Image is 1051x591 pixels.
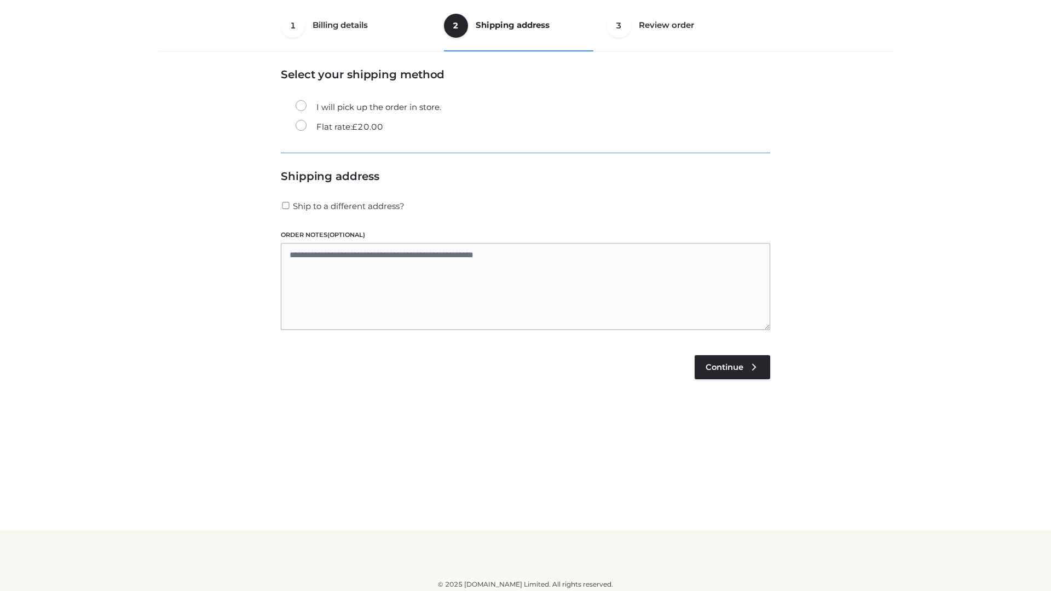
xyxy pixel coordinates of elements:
h3: Shipping address [281,170,770,183]
span: Ship to a different address? [293,201,405,211]
bdi: 20.00 [352,121,383,132]
a: Continue [695,355,770,379]
input: Ship to a different address? [281,202,291,209]
label: I will pick up the order in store. [296,100,441,114]
span: Continue [706,362,743,372]
span: £ [352,121,357,132]
label: Order notes [281,230,770,240]
span: (optional) [327,231,365,239]
div: © 2025 [DOMAIN_NAME] Limited. All rights reserved. [163,579,888,590]
h3: Select your shipping method [281,68,770,81]
label: Flat rate: [296,120,383,134]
